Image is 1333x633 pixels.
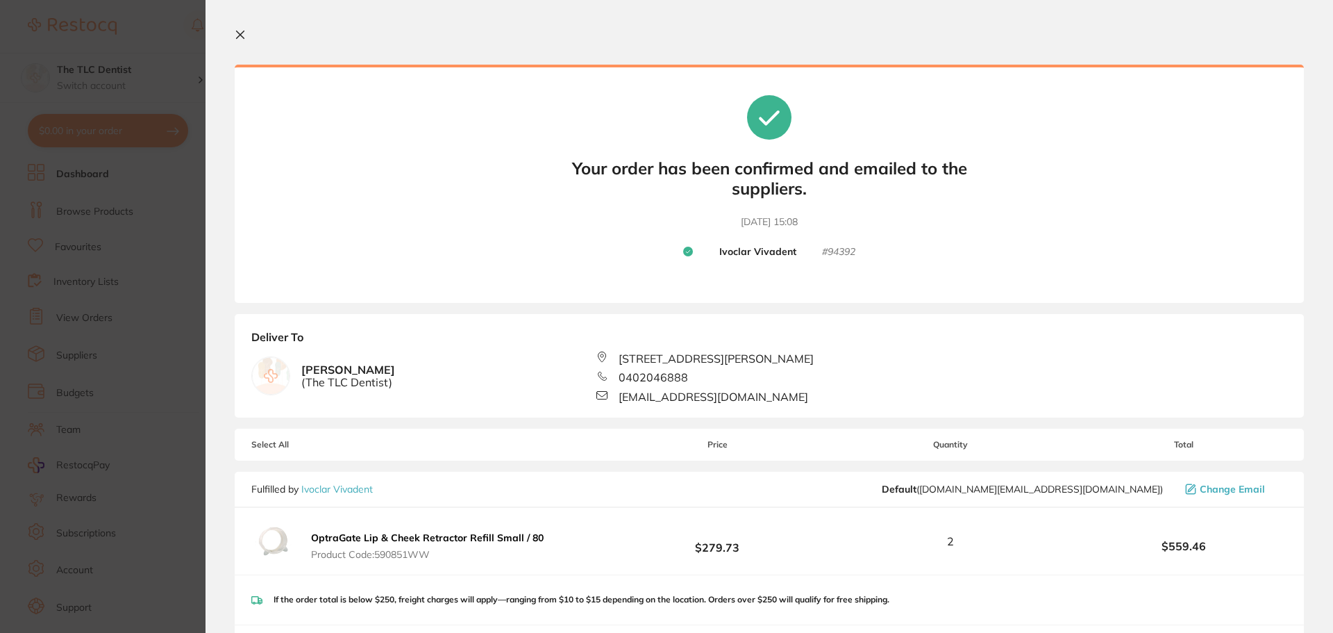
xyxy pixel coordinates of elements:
b: $559.46 [1080,540,1287,552]
b: Ivoclar Vivadent [719,246,796,258]
span: 0402046888 [619,371,688,384]
img: bXZ5dm8yaQ [251,519,296,564]
span: Quantity [821,440,1080,450]
button: Change Email [1181,483,1287,495]
span: 2 [947,535,954,548]
span: ( The TLC Dentist ) [301,376,395,388]
p: Fulfilled by [251,484,373,495]
p: If the order total is below $250, freight charges will apply—ranging from $10 to $15 depending on... [274,595,889,605]
span: Price [614,440,821,450]
b: Your order has been confirmed and emailed to the suppliers. [561,158,978,199]
span: Product Code: 590851WW [311,549,544,560]
button: OptraGate Lip & Cheek Retractor Refill Small / 80 Product Code:590851WW [307,532,548,561]
b: [PERSON_NAME] [301,363,395,389]
small: # 94392 [822,246,855,258]
b: OptraGate Lip & Cheek Retractor Refill Small / 80 [311,532,544,544]
span: [EMAIL_ADDRESS][DOMAIN_NAME] [619,391,808,403]
span: Select All [251,440,390,450]
span: [STREET_ADDRESS][PERSON_NAME] [619,352,814,365]
b: $279.73 [614,529,821,554]
span: orders.au@ivoclar.com [882,484,1163,495]
img: empty.jpg [252,357,290,395]
b: Deliver To [251,331,1287,352]
span: Change Email [1200,484,1265,495]
a: Ivoclar Vivadent [301,483,373,495]
span: Total [1080,440,1287,450]
b: Default [882,483,916,495]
